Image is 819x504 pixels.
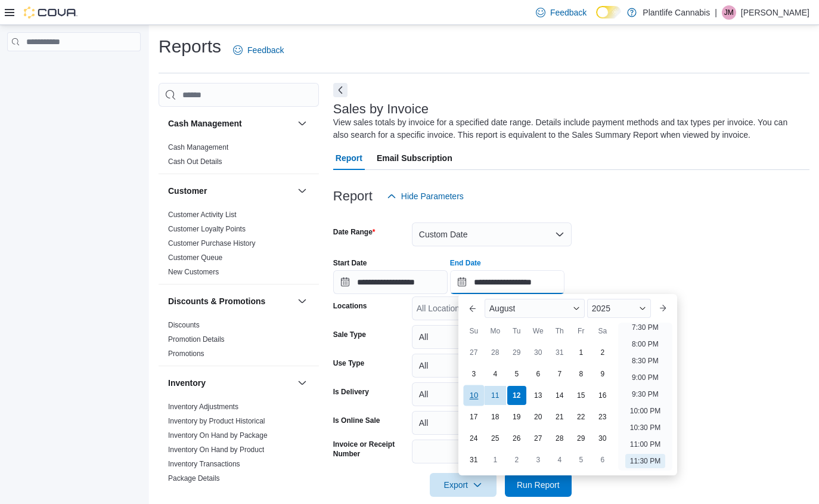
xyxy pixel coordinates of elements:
a: Package Details [168,474,220,483]
nav: Complex example [7,54,141,82]
div: day-9 [593,364,612,384]
button: Hide Parameters [382,184,469,208]
label: Start Date [333,258,367,268]
div: day-7 [550,364,569,384]
span: Feedback [550,7,587,18]
a: Feedback [531,1,591,24]
li: 11:00 PM [625,437,665,452]
div: day-29 [507,343,526,362]
label: End Date [450,258,481,268]
button: Next [333,83,348,97]
div: day-16 [593,386,612,405]
button: Next month [653,299,672,318]
span: Hide Parameters [401,190,464,202]
li: 7:30 PM [627,320,663,335]
span: Export [437,473,489,497]
div: Th [550,321,569,341]
span: Cash Out Details [168,157,222,166]
div: Cash Management [159,140,319,174]
a: Inventory On Hand by Package [168,431,268,440]
div: day-20 [529,407,548,426]
div: day-3 [464,364,483,384]
div: day-12 [507,386,526,405]
div: Sa [593,321,612,341]
div: day-27 [529,429,548,448]
span: Inventory Adjustments [168,402,238,412]
div: Mo [486,321,505,341]
li: 8:00 PM [627,337,663,351]
li: 10:30 PM [625,420,665,435]
div: day-29 [572,429,591,448]
span: Customer Activity List [168,210,237,219]
li: 8:30 PM [627,354,663,368]
div: day-28 [486,343,505,362]
div: day-4 [550,450,569,469]
span: Customer Loyalty Points [168,224,246,234]
div: day-8 [572,364,591,384]
li: 11:30 PM [625,454,665,468]
button: All [412,354,572,378]
span: Inventory by Product Historical [168,416,265,426]
a: Customer Activity List [168,211,237,219]
div: day-19 [507,407,526,426]
div: day-30 [593,429,612,448]
h3: Sales by Invoice [333,102,429,116]
label: Sale Type [333,330,366,339]
div: day-21 [550,407,569,426]
div: Discounts & Promotions [159,318,319,366]
a: Inventory by Product Historical [168,417,265,425]
span: Inventory Transactions [168,459,240,469]
label: Date Range [333,227,376,237]
span: 2025 [592,304,610,313]
h3: Report [333,189,373,203]
div: day-18 [486,407,505,426]
div: day-15 [572,386,591,405]
div: day-17 [464,407,483,426]
ul: Time [618,323,672,471]
div: day-1 [486,450,505,469]
h3: Cash Management [168,118,242,129]
li: 9:00 PM [627,370,663,385]
div: Su [464,321,483,341]
div: day-11 [486,386,505,405]
a: Discounts [168,321,200,329]
div: day-5 [507,364,526,384]
label: Invoice or Receipt Number [333,440,407,459]
span: Promotions [168,349,204,358]
a: Cash Management [168,143,228,151]
p: [PERSON_NAME] [741,5,809,20]
span: Dark Mode [596,18,597,19]
div: day-30 [529,343,548,362]
div: day-31 [464,450,483,469]
label: Use Type [333,358,364,368]
div: day-6 [593,450,612,469]
div: day-2 [507,450,526,469]
h3: Customer [168,185,207,197]
button: Discounts & Promotions [168,295,293,307]
div: day-22 [572,407,591,426]
button: Cash Management [168,118,293,129]
input: Press the down key to open a popover containing a calendar. [333,270,448,294]
span: Promotion Details [168,335,225,344]
span: Report [336,146,362,170]
div: day-3 [529,450,548,469]
div: day-28 [550,429,569,448]
span: Discounts [168,320,200,330]
span: New Customers [168,267,219,277]
button: Inventory [295,376,309,390]
button: Discounts & Promotions [295,294,309,308]
button: Export [430,473,497,497]
a: Inventory Transactions [168,460,240,468]
li: 9:30 PM [627,387,663,401]
div: Button. Open the month selector. August is currently selected. [485,299,585,318]
p: | [715,5,717,20]
button: Inventory [168,377,293,389]
div: day-10 [463,385,484,406]
div: day-25 [486,429,505,448]
a: Customer Queue [168,253,222,262]
h1: Reports [159,35,221,58]
button: All [412,411,572,435]
div: Fr [572,321,591,341]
